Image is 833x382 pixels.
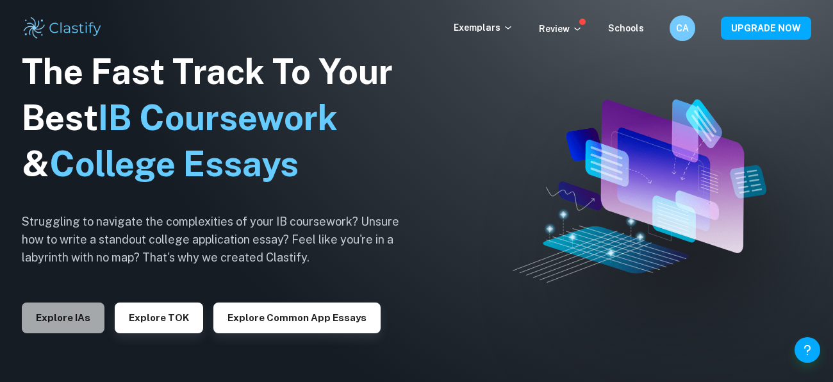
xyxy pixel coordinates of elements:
button: Explore TOK [115,303,203,333]
button: Help and Feedback [795,337,820,363]
button: Explore IAs [22,303,104,333]
button: UPGRADE NOW [721,17,811,40]
p: Exemplars [454,21,513,35]
span: College Essays [49,144,299,184]
a: Explore TOK [115,311,203,323]
a: Explore Common App essays [213,311,381,323]
h6: CA [675,21,690,35]
img: Clastify logo [22,15,103,41]
p: Review [539,22,582,36]
a: Explore IAs [22,311,104,323]
button: Explore Common App essays [213,303,381,333]
a: Schools [608,23,644,33]
button: CA [670,15,695,41]
span: IB Coursework [98,97,338,138]
h1: The Fast Track To Your Best & [22,49,419,187]
img: Clastify hero [513,99,766,283]
h6: Struggling to navigate the complexities of your IB coursework? Unsure how to write a standout col... [22,213,419,267]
